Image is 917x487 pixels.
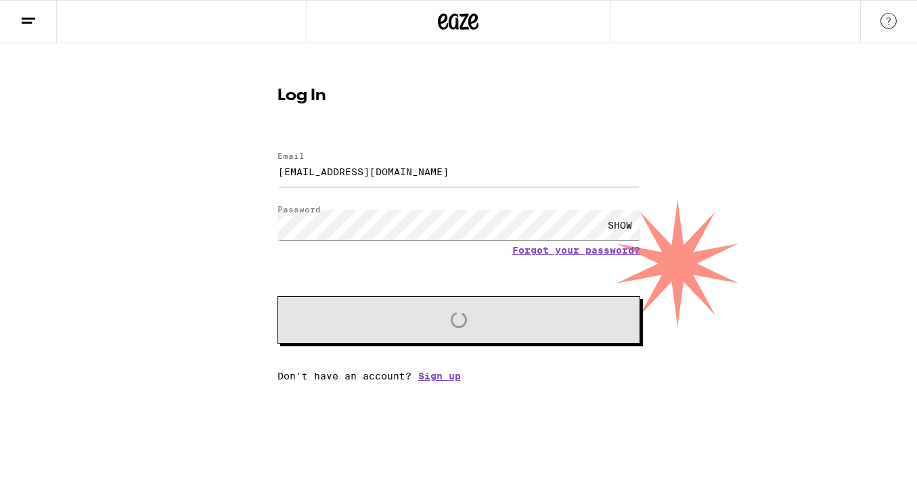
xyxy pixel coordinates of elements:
[277,156,640,187] input: Email
[277,88,640,104] h1: Log In
[418,371,461,381] a: Sign up
[512,245,640,256] a: Forgot your password?
[277,205,321,214] label: Password
[277,371,640,381] div: Don't have an account?
[600,210,640,240] div: SHOW
[277,152,305,160] label: Email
